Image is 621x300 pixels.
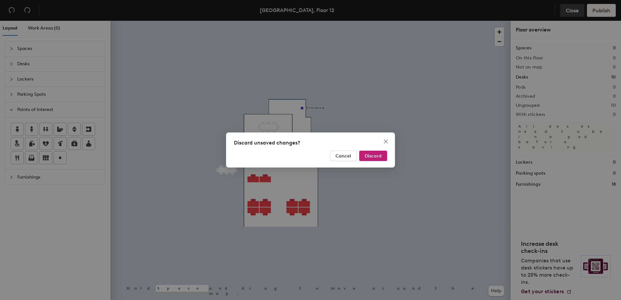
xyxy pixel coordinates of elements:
[365,153,382,159] span: Discard
[336,153,351,159] span: Cancel
[381,139,391,144] span: Close
[383,139,388,144] span: close
[359,151,387,161] button: Discard
[381,136,391,147] button: Close
[234,139,387,147] div: Discard unsaved changes?
[330,151,357,161] button: Cancel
